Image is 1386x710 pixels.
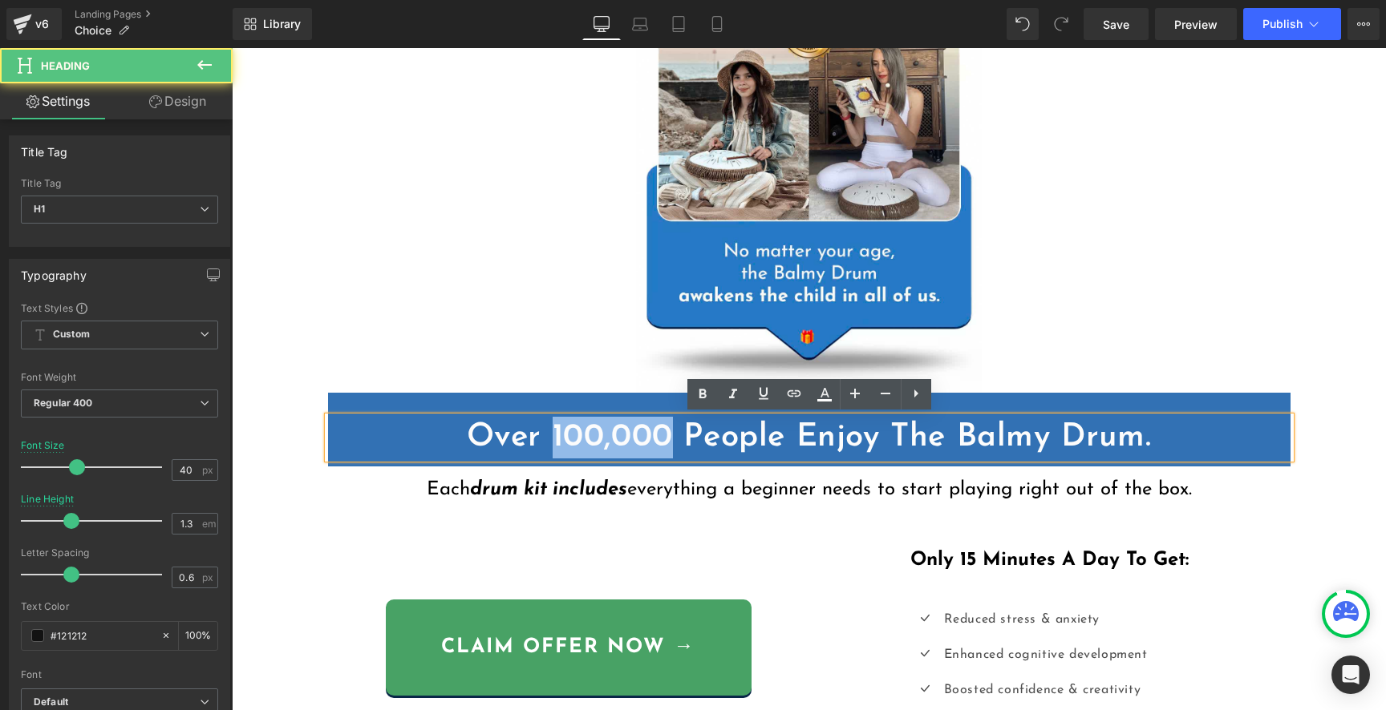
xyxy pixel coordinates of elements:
[51,627,153,644] input: Color
[21,601,218,612] div: Text Color
[679,502,957,522] strong: Only 15 Minutes A Day To Get:
[235,373,920,405] span: Over 100,000 People Enjoy The Balmy Drum.
[712,631,958,654] p: Boosted confidence & creativity
[582,8,621,40] a: Desktop
[1331,656,1370,694] div: Open Intercom Messenger
[202,465,216,475] span: px
[179,622,217,650] div: %
[21,178,218,189] div: Title Tag
[21,136,68,159] div: Title Tag
[1347,8,1380,40] button: More
[41,59,90,72] span: Heading
[75,8,233,21] a: Landing Pages
[53,328,90,341] b: Custom
[6,8,62,40] a: v6
[238,432,395,451] i: drum kit includes
[120,83,236,119] a: Design
[1155,8,1237,40] a: Preview
[1174,16,1218,33] span: Preview
[202,518,216,529] span: em
[21,669,218,680] div: Font
[21,494,74,505] div: Line Height
[712,560,958,583] p: Reduced stress & anxiety
[154,551,520,647] a: claim offer now →
[1103,16,1129,33] span: Save
[202,572,216,583] span: px
[21,372,218,383] div: Font Weight
[263,17,301,31] span: Library
[34,397,93,409] b: Regular 400
[21,301,218,314] div: Text Styles
[195,432,960,451] span: Each everything a beginner needs to start playing right out of the box.
[1007,8,1039,40] button: Undo
[659,8,698,40] a: Tablet
[32,14,52,34] div: v6
[1262,18,1303,30] span: Publish
[621,8,659,40] a: Laptop
[1045,8,1077,40] button: Redo
[21,547,218,559] div: Letter Spacing
[75,24,111,37] span: Choice
[21,440,65,451] div: Font Size
[34,203,45,215] b: H1
[712,595,958,619] div: Enhanced cognitive development
[698,8,736,40] a: Mobile
[21,260,87,282] div: Typography
[34,696,68,709] i: Default
[1243,8,1341,40] button: Publish
[233,8,312,40] a: New Library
